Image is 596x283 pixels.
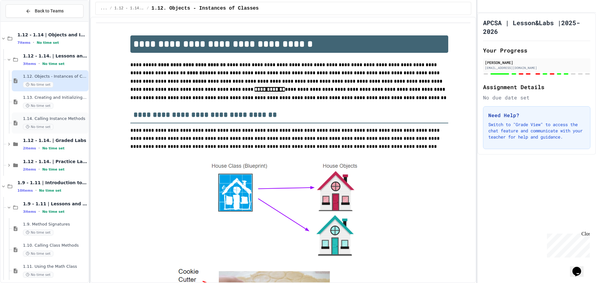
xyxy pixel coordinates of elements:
button: Back to Teams [6,4,84,18]
span: 10 items [17,189,33,193]
h3: Need Help? [488,112,585,119]
span: Back to Teams [35,8,64,14]
span: ... [101,6,107,11]
span: • [38,209,40,214]
div: [EMAIL_ADDRESS][DOMAIN_NAME] [485,66,589,70]
span: 1.9. Method Signatures [23,222,87,227]
span: 1.14. Calling Instance Methods [23,116,87,121]
span: 3 items [23,210,36,214]
div: No due date set [483,94,590,101]
span: • [38,146,40,151]
span: 7 items [17,41,30,45]
span: / [147,6,149,11]
span: 1.12. Objects - Instances of Classes [23,74,87,79]
span: 3 items [23,62,36,66]
span: No time set [23,272,53,278]
h2: Assignment Details [483,83,590,91]
span: 2 items [23,167,36,171]
div: Chat with us now!Close [2,2,43,39]
span: No time set [39,189,61,193]
h1: APCSA | Lesson&Labs |2025-2026 [483,18,590,36]
span: No time set [42,167,65,171]
h2: Your Progress [483,46,590,55]
span: • [38,167,40,172]
span: No time set [42,210,65,214]
span: 1.12 - 1.14. | Practice Labs [23,159,87,164]
p: Switch to "Grade View" to access the chat feature and communicate with your teacher for help and ... [488,121,585,140]
span: 1.9 - 1.11 | Introduction to Methods [17,180,87,185]
span: 1.12 - 1.14 | Objects and Instances of Classes [17,32,87,38]
span: 1.12 - 1.14. | Lessons and Notes [23,53,87,59]
span: No time set [37,41,59,45]
span: No time set [42,146,65,150]
span: 1.11. Using the Math Class [23,264,87,269]
span: 2 items [23,146,36,150]
div: [PERSON_NAME] [485,60,589,65]
span: No time set [23,124,53,130]
span: 1.12. Objects - Instances of Classes [151,5,259,12]
span: 1.9 - 1.11 | Lessons and Notes [23,201,87,207]
span: No time set [23,82,53,88]
span: No time set [23,230,53,235]
span: • [35,188,37,193]
span: 1.12 - 1.14. | Graded Labs [23,138,87,143]
span: • [38,61,40,66]
span: 1.10. Calling Class Methods [23,243,87,248]
span: No time set [23,251,53,257]
span: No time set [42,62,65,66]
iframe: chat widget [570,258,590,277]
iframe: chat widget [544,231,590,258]
span: 1.12 - 1.14. | Lessons and Notes [115,6,144,11]
span: / [110,6,112,11]
span: No time set [23,103,53,109]
span: • [33,40,34,45]
span: 1.13. Creating and Initializing Objects: Constructors [23,95,87,100]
